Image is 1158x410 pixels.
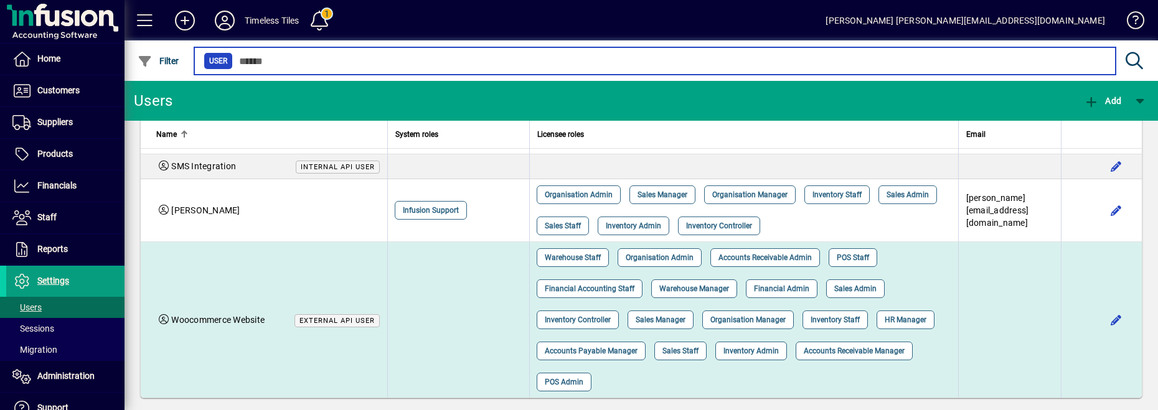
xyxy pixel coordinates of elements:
[6,318,125,339] a: Sessions
[138,56,179,66] span: Filter
[6,75,125,106] a: Customers
[6,107,125,138] a: Suppliers
[545,282,634,295] span: Financial Accounting Staff
[545,220,581,232] span: Sales Staff
[6,361,125,392] a: Administration
[37,371,95,381] span: Administration
[37,117,73,127] span: Suppliers
[754,282,809,295] span: Financial Admin
[165,9,205,32] button: Add
[156,128,380,141] div: Name
[1106,200,1126,220] button: Edit
[37,85,80,95] span: Customers
[1106,310,1126,330] button: Edit
[6,339,125,360] a: Migration
[718,251,812,264] span: Accounts Receivable Admin
[134,50,182,72] button: Filter
[710,314,786,326] span: Organisation Manager
[545,376,583,388] span: POS Admin
[6,170,125,202] a: Financials
[134,91,187,111] div: Users
[37,180,77,190] span: Financials
[299,317,375,325] span: External API user
[171,205,240,215] span: [PERSON_NAME]
[1081,90,1124,112] button: Add
[12,345,57,355] span: Migration
[686,220,752,232] span: Inventory Controller
[834,282,877,295] span: Sales Admin
[12,302,42,312] span: Users
[545,345,638,357] span: Accounts Payable Manager
[37,212,57,222] span: Staff
[12,324,54,333] span: Sessions
[6,297,125,318] a: Users
[403,204,459,217] span: Infusion Support
[1084,96,1121,106] span: Add
[812,189,862,201] span: Inventory Staff
[826,11,1105,30] div: [PERSON_NAME] [PERSON_NAME][EMAIL_ADDRESS][DOMAIN_NAME]
[662,345,699,357] span: Sales Staff
[885,314,926,326] span: HR Manager
[245,11,299,30] div: Timeless Tiles
[171,161,236,171] span: SMS Integration
[606,220,661,232] span: Inventory Admin
[6,44,125,75] a: Home
[205,9,245,32] button: Profile
[209,55,227,67] span: User
[1106,157,1126,177] button: Edit
[626,251,694,264] span: Organisation Admin
[712,189,788,201] span: Organisation Manager
[37,276,69,286] span: Settings
[37,54,60,63] span: Home
[837,251,869,264] span: POS Staff
[659,282,729,295] span: Warehouse Manager
[156,128,177,141] span: Name
[6,139,125,170] a: Products
[171,315,265,325] span: Woocommerce Website
[638,189,687,201] span: Sales Manager
[6,202,125,233] a: Staff
[6,234,125,265] a: Reports
[301,163,375,171] span: Internal API user
[804,345,905,357] span: Accounts Receivable Manager
[545,251,601,264] span: Warehouse Staff
[545,189,613,201] span: Organisation Admin
[37,244,68,254] span: Reports
[636,314,685,326] span: Sales Manager
[887,189,929,201] span: Sales Admin
[966,193,1029,228] span: [PERSON_NAME][EMAIL_ADDRESS][DOMAIN_NAME]
[395,128,438,141] span: System roles
[811,314,860,326] span: Inventory Staff
[1118,2,1142,43] a: Knowledge Base
[966,128,986,141] span: Email
[37,149,73,159] span: Products
[723,345,779,357] span: Inventory Admin
[537,128,584,141] span: Licensee roles
[545,314,611,326] span: Inventory Controller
